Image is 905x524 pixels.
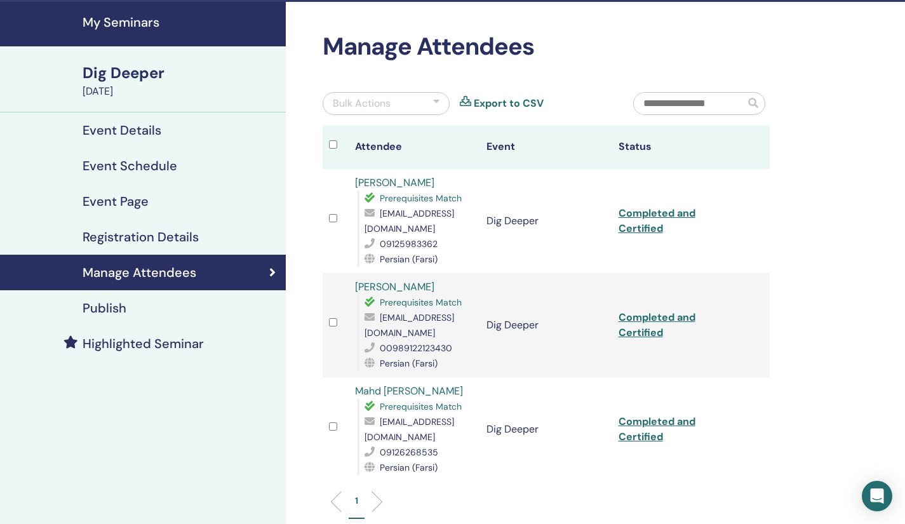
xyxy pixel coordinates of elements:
span: Prerequisites Match [380,192,462,204]
h4: My Seminars [83,15,278,30]
span: [EMAIL_ADDRESS][DOMAIN_NAME] [365,208,454,234]
a: [PERSON_NAME] [355,280,434,293]
a: [PERSON_NAME] [355,176,434,189]
h4: Manage Attendees [83,265,196,280]
div: Dig Deeper [83,62,278,84]
a: Mahd [PERSON_NAME] [355,384,463,398]
span: [EMAIL_ADDRESS][DOMAIN_NAME] [365,312,454,339]
a: Completed and Certified [619,206,695,235]
div: [DATE] [83,84,278,99]
a: Completed and Certified [619,311,695,339]
span: [EMAIL_ADDRESS][DOMAIN_NAME] [365,416,454,443]
th: Status [612,125,744,169]
h4: Registration Details [83,229,199,245]
a: Export to CSV [474,96,544,111]
th: Event [480,125,612,169]
h2: Manage Attendees [323,32,770,62]
td: Dig Deeper [480,169,612,273]
h4: Event Page [83,194,149,209]
span: Prerequisites Match [380,401,462,412]
span: 00989122123430 [380,342,452,354]
h4: Publish [83,300,126,316]
a: Completed and Certified [619,415,695,443]
span: Persian (Farsi) [380,358,438,369]
h4: Highlighted Seminar [83,336,204,351]
p: 1 [355,494,358,507]
h4: Event Details [83,123,161,138]
th: Attendee [349,125,480,169]
span: Prerequisites Match [380,297,462,308]
h4: Event Schedule [83,158,177,173]
span: 09125983362 [380,238,438,250]
span: 09126268535 [380,447,438,458]
td: Dig Deeper [480,377,612,481]
td: Dig Deeper [480,273,612,377]
span: Persian (Farsi) [380,253,438,265]
span: Persian (Farsi) [380,462,438,473]
div: Bulk Actions [333,96,391,111]
a: Dig Deeper[DATE] [75,62,286,99]
div: Open Intercom Messenger [862,481,892,511]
